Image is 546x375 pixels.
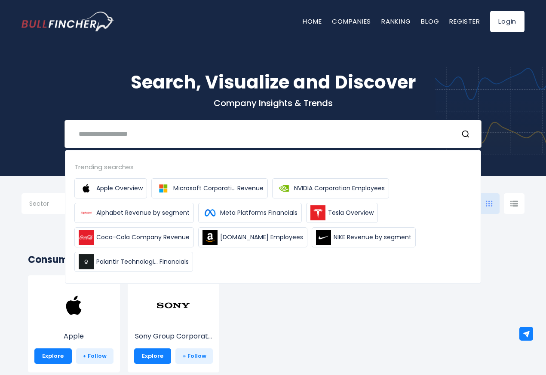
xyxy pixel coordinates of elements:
p: Sony Group Corporation [134,331,213,341]
a: Home [303,17,322,26]
a: Coca-Cola Company Revenue [74,227,194,247]
img: AAPL.png [57,288,91,323]
a: Alphabet Revenue by segment [74,203,194,223]
a: NVIDIA Corporation Employees [272,178,389,198]
span: Coca-Cola Company Revenue [96,233,190,242]
span: [DOMAIN_NAME] Employees [220,233,303,242]
a: Palantir Technologi... Financials [74,252,193,272]
a: Microsoft Corporati... Revenue [151,178,268,198]
h1: Search, Visualize and Discover [21,69,525,96]
a: NIKE Revenue by segment [312,227,416,247]
span: Alphabet Revenue by segment [96,208,190,217]
span: Tesla Overview [328,208,374,217]
span: Meta Platforms Financials [220,208,298,217]
a: Ranking [381,17,411,26]
img: Bullfincher logo [21,12,114,31]
div: Trending searches [74,162,472,172]
a: Apple [34,305,113,341]
img: SONY.png [156,288,190,323]
a: Companies [332,17,371,26]
img: icon-comp-grid.svg [486,201,493,207]
a: + Follow [175,348,213,364]
a: Explore [134,348,172,364]
a: Apple Overview [74,178,147,198]
span: Palantir Technologi... Financials [96,257,189,266]
span: Sector [29,200,49,207]
span: NVIDIA Corporation Employees [294,184,385,193]
img: icon-comp-list-view.svg [510,201,518,207]
span: NIKE Revenue by segment [334,233,411,242]
span: Microsoft Corporati... Revenue [173,184,264,193]
a: Sony Group Corporat... [134,305,213,341]
button: Search [461,128,472,140]
p: Company Insights & Trends [21,98,525,109]
p: Apple [34,331,113,341]
a: [DOMAIN_NAME] Employees [198,227,307,247]
a: Login [490,11,525,32]
a: + Follow [76,348,113,364]
a: Meta Platforms Financials [198,203,302,223]
h2: Consumer Electronics [28,253,518,267]
a: Go to homepage [21,12,114,31]
a: Tesla Overview [306,203,378,223]
a: Explore [34,348,72,364]
a: Register [449,17,480,26]
a: Blog [421,17,439,26]
input: Selection [29,197,84,212]
span: Apple Overview [96,184,143,193]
